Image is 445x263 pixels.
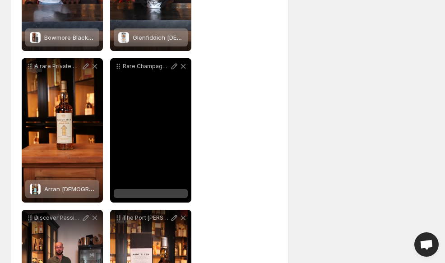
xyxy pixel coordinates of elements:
span: Bowmore Black [DEMOGRAPHIC_DATA] 1964 2007 [PERSON_NAME] Cask 40.5% [44,34,270,41]
p: Discover Passimoncello The essence of Italian sunshine bottled in [GEOGRAPHIC_DATA] Passimoncello... [34,214,81,221]
span: Glenfiddich [DEMOGRAPHIC_DATA] 2022 - Time Re:Imagined Cumulative Time 43% [133,34,368,41]
span: Arran [DEMOGRAPHIC_DATA] 1996 2015 - MountLaren - [GEOGRAPHIC_DATA] 103 - Private Cask 53.5% (1 o... [44,185,364,193]
div: A rare Private Cask by [PERSON_NAME] Introducing the [DEMOGRAPHIC_DATA] [GEOGRAPHIC_DATA] An extr... [22,58,103,203]
div: Rare Champagne Millsime 2013 A toast to elegance and excellence Introducing the Rare Champagne Mi... [110,58,191,203]
p: Rare Champagne Millsime 2013 A toast to elegance and excellence Introducing the Rare Champagne Mi... [123,63,170,70]
p: The Port [PERSON_NAME] The legendary silent gem of Islay [GEOGRAPHIC_DATA][PERSON_NAME] located o... [123,214,170,221]
p: A rare Private Cask by [PERSON_NAME] Introducing the [DEMOGRAPHIC_DATA] [GEOGRAPHIC_DATA] An extr... [34,63,81,70]
a: Open chat [414,232,439,257]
